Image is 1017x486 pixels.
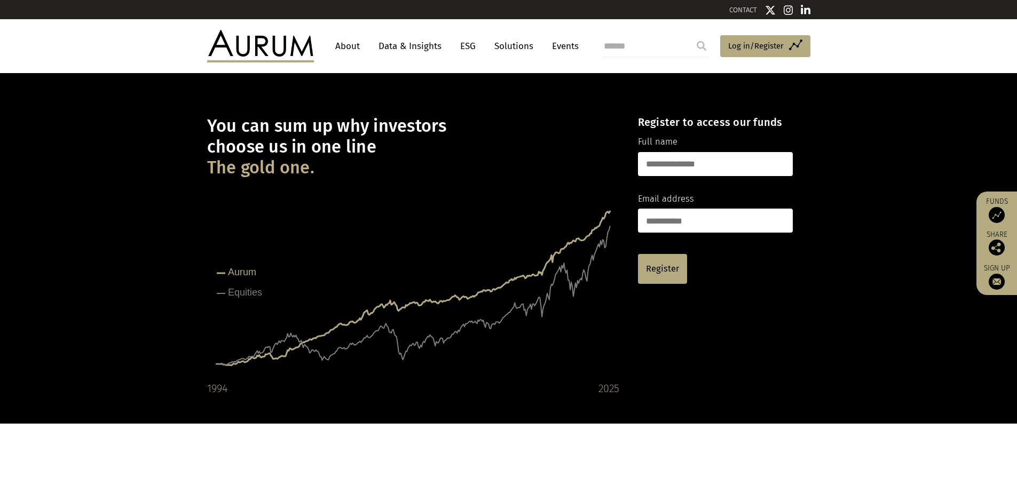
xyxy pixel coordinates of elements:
[598,380,619,397] div: 2025
[989,207,1005,223] img: Access Funds
[784,5,793,15] img: Instagram icon
[638,116,793,129] h4: Register to access our funds
[720,35,810,58] a: Log in/Register
[982,264,1012,290] a: Sign up
[729,6,757,14] a: CONTACT
[207,30,314,62] img: Aurum
[207,380,227,397] div: 1994
[228,267,256,277] tspan: Aurum
[373,36,447,56] a: Data & Insights
[207,157,314,178] span: The gold one.
[638,254,687,284] a: Register
[989,274,1005,290] img: Sign up to our newsletter
[728,39,784,52] span: Log in/Register
[691,35,712,57] input: Submit
[455,36,481,56] a: ESG
[801,5,810,15] img: Linkedin icon
[765,5,776,15] img: Twitter icon
[982,197,1012,223] a: Funds
[489,36,539,56] a: Solutions
[638,192,694,206] label: Email address
[330,36,365,56] a: About
[989,240,1005,256] img: Share this post
[547,36,579,56] a: Events
[207,116,619,178] h1: You can sum up why investors choose us in one line
[982,231,1012,256] div: Share
[638,135,677,149] label: Full name
[228,287,262,298] tspan: Equities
